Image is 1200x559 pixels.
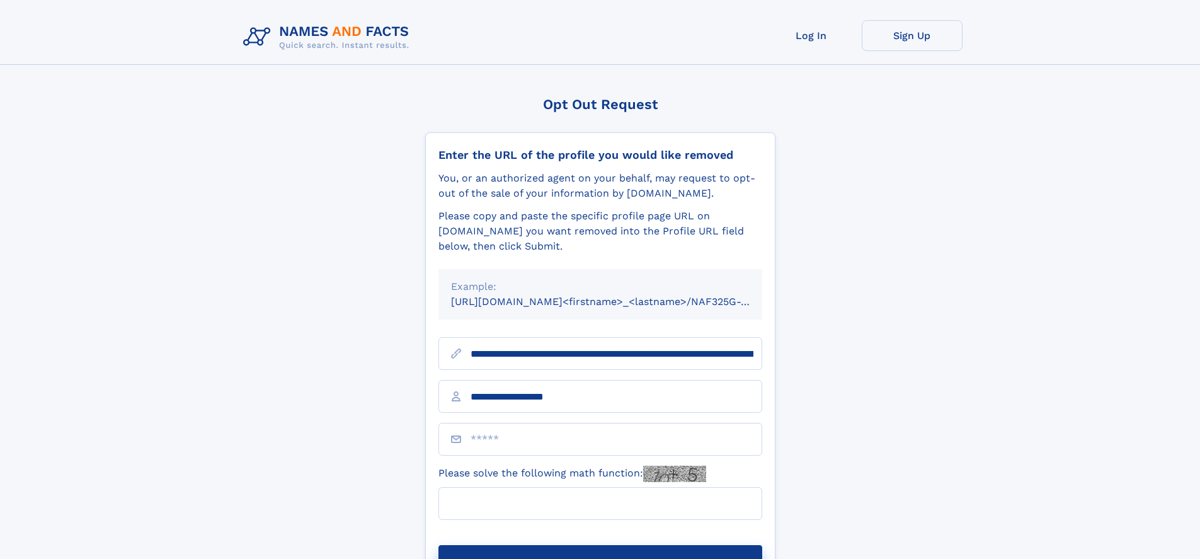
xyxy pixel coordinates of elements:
[438,466,706,482] label: Please solve the following math function:
[438,209,762,254] div: Please copy and paste the specific profile page URL on [DOMAIN_NAME] you want removed into the Pr...
[862,20,963,51] a: Sign Up
[438,148,762,162] div: Enter the URL of the profile you would like removed
[238,20,420,54] img: Logo Names and Facts
[438,171,762,201] div: You, or an authorized agent on your behalf, may request to opt-out of the sale of your informatio...
[451,296,786,308] small: [URL][DOMAIN_NAME]<firstname>_<lastname>/NAF325G-xxxxxxxx
[425,96,775,112] div: Opt Out Request
[451,279,750,294] div: Example:
[761,20,862,51] a: Log In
